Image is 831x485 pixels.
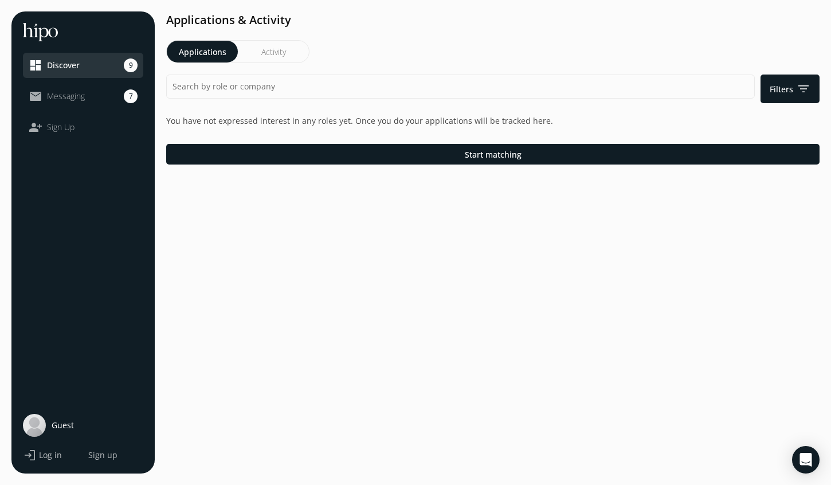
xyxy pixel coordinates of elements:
button: Activity [238,41,309,62]
span: Filters [770,82,810,96]
span: mail_outline [29,89,42,103]
a: mail_outlineMessaging7 [29,89,138,103]
button: Start matching [166,144,820,165]
span: Messaging [47,91,85,102]
img: user-photo [23,414,46,437]
span: Sign up [88,449,117,461]
h1: Applications & Activity [166,11,820,29]
span: dashboard [29,58,42,72]
span: filter_list [797,82,810,96]
img: hh-logo-white [23,23,58,41]
a: person_addSign Up [29,120,138,134]
a: loginLog in [23,448,80,462]
span: 9 [124,58,138,72]
button: Sign up [86,449,117,461]
span: person_add [29,120,42,134]
p: You have not expressed interest in any roles yet. Once you do your applications will be tracked h... [166,115,820,127]
span: login [23,448,37,462]
span: Log in [39,449,62,461]
div: Open Intercom Messenger [792,446,820,474]
button: Filtersfilter_list [761,75,820,103]
a: Sign up [86,449,143,461]
span: 7 [124,89,138,103]
span: Sign Up [47,122,75,133]
button: loginLog in [23,448,62,462]
a: dashboardDiscover9 [29,58,138,72]
span: Guest [52,420,74,431]
span: Start matching [465,148,522,161]
span: Discover [47,60,80,71]
input: Search by role or company [166,75,755,99]
button: Applications [167,41,238,62]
